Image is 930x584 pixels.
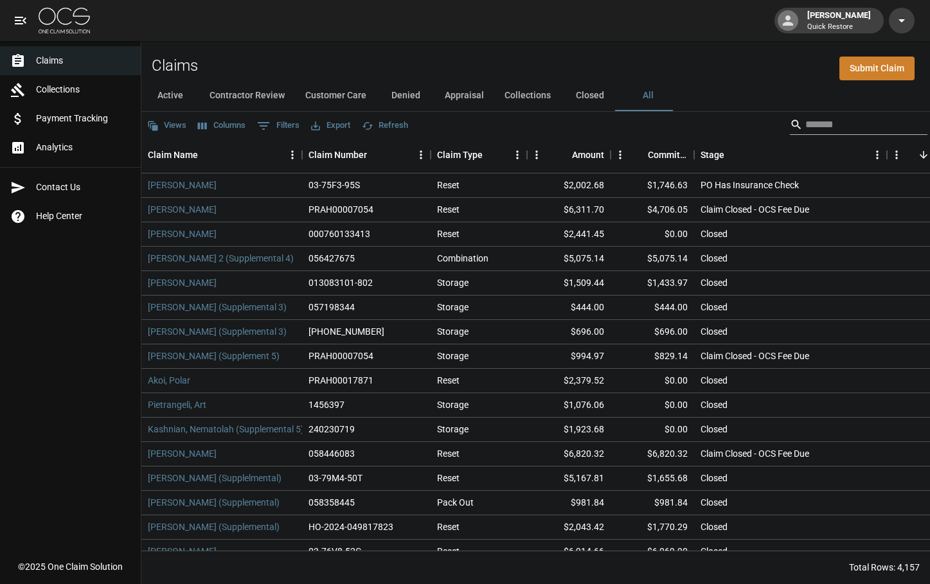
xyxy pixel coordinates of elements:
[527,271,611,296] div: $1,509.44
[611,320,694,344] div: $696.00
[611,418,694,442] div: $0.00
[437,325,469,338] div: Storage
[611,393,694,418] div: $0.00
[483,146,501,164] button: Sort
[309,423,355,436] div: 240230719
[199,80,295,111] button: Contractor Review
[630,146,648,164] button: Sort
[437,398,469,411] div: Storage
[141,80,930,111] div: dynamic tabs
[619,80,677,111] button: All
[527,540,611,564] div: $6,914.66
[411,145,431,164] button: Menu
[309,545,362,558] div: 03-76V8-52G
[148,398,206,411] a: Pietrangeli, Art
[527,145,546,164] button: Menu
[437,276,469,289] div: Storage
[141,137,302,173] div: Claim Name
[527,369,611,393] div: $2,379.52
[701,227,728,240] div: Closed
[8,8,33,33] button: open drawer
[701,520,728,533] div: Closed
[527,418,611,442] div: $1,923.68
[36,112,130,125] span: Payment Tracking
[701,545,728,558] div: Closed
[39,8,90,33] img: ocs-logo-white-transparent.png
[887,145,906,164] button: Menu
[437,374,460,387] div: Reset
[527,247,611,271] div: $5,075.14
[148,423,304,436] a: Kashnian, Nematolah (Supplemental 5)
[309,301,355,314] div: 057198344
[611,369,694,393] div: $0.00
[508,145,527,164] button: Menu
[437,203,460,216] div: Reset
[611,271,694,296] div: $1,433.97
[701,301,728,314] div: Closed
[295,80,377,111] button: Customer Care
[148,179,217,191] a: [PERSON_NAME]
[802,9,876,32] div: [PERSON_NAME]
[152,57,198,75] h2: Claims
[611,198,694,222] div: $4,706.05
[494,80,561,111] button: Collections
[701,447,809,460] div: Claim Closed - OCS Fee Due
[527,222,611,247] div: $2,441.45
[437,301,469,314] div: Storage
[367,146,385,164] button: Sort
[148,447,217,460] a: [PERSON_NAME]
[302,137,431,173] div: Claim Number
[148,325,287,338] a: [PERSON_NAME] (Supplemental 3)
[648,137,688,173] div: Committed Amount
[701,137,724,173] div: Stage
[527,137,611,173] div: Amount
[527,491,611,515] div: $981.84
[839,57,915,80] a: Submit Claim
[309,472,362,484] div: 03-79M4-50T
[437,472,460,484] div: Reset
[611,491,694,515] div: $981.84
[527,466,611,491] div: $5,167.81
[527,344,611,369] div: $994.97
[694,137,887,173] div: Stage
[572,137,604,173] div: Amount
[701,252,728,265] div: Closed
[868,145,887,164] button: Menu
[36,83,130,96] span: Collections
[36,141,130,154] span: Analytics
[437,227,460,240] div: Reset
[437,447,460,460] div: Reset
[527,442,611,466] div: $6,820.32
[611,145,630,164] button: Menu
[437,137,483,173] div: Claim Type
[309,227,370,240] div: 000760133413
[283,145,302,164] button: Menu
[701,203,809,216] div: Claim Closed - OCS Fee Due
[611,296,694,320] div: $444.00
[36,209,130,223] span: Help Center
[554,146,572,164] button: Sort
[309,325,384,338] div: 1005-91-2469
[611,540,694,564] div: $6,069.90
[198,146,216,164] button: Sort
[611,137,694,173] div: Committed Amount
[437,545,460,558] div: Reset
[611,515,694,540] div: $1,770.29
[148,137,198,173] div: Claim Name
[437,520,460,533] div: Reset
[434,80,494,111] button: Appraisal
[611,442,694,466] div: $6,820.32
[308,116,353,136] button: Export
[527,515,611,540] div: $2,043.42
[309,447,355,460] div: 058446083
[148,374,190,387] a: Akoi, Polar
[148,350,280,362] a: [PERSON_NAME] (Supplement 5)
[148,252,294,265] a: [PERSON_NAME] 2 (Supplemental 4)
[701,325,728,338] div: Closed
[701,398,728,411] div: Closed
[254,116,303,136] button: Show filters
[377,80,434,111] button: Denied
[611,247,694,271] div: $5,075.14
[309,520,393,533] div: HO-2024-049817823
[309,203,373,216] div: PRAH00007054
